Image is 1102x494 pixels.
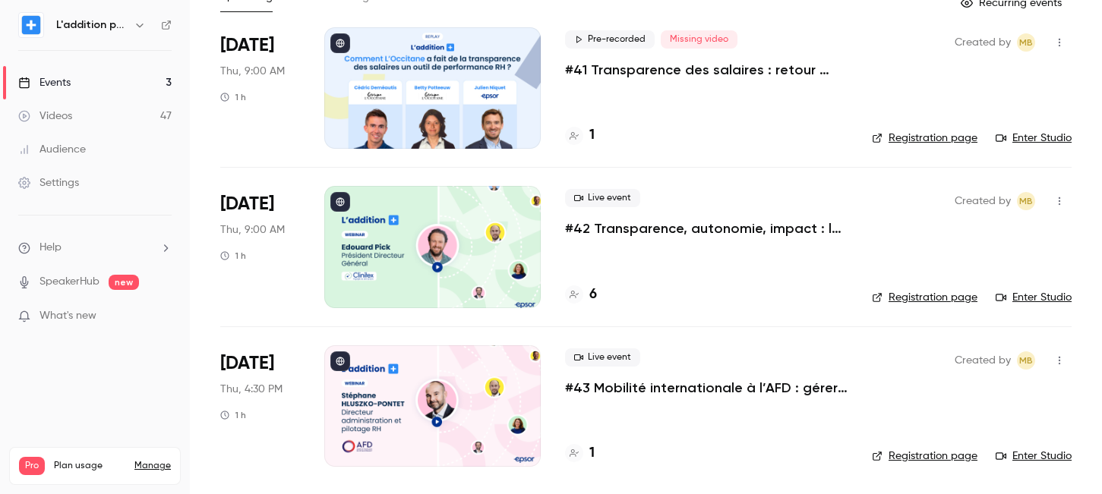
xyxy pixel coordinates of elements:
[220,27,300,149] div: Oct 16 Thu, 9:00 AM (Europe/Paris)
[565,443,595,464] a: 1
[220,345,300,467] div: Dec 4 Thu, 4:30 PM (Europe/Paris)
[18,75,71,90] div: Events
[39,308,96,324] span: What's new
[134,460,171,472] a: Manage
[996,290,1072,305] a: Enter Studio
[565,61,848,79] a: #41 Transparence des salaires : retour d'expérience de L'Occitane
[565,30,655,49] span: Pre-recorded
[220,64,285,79] span: Thu, 9:00 AM
[565,348,640,367] span: Live event
[18,240,172,256] li: help-dropdown-opener
[1017,192,1035,210] span: Mylène BELLANGER
[996,448,1072,464] a: Enter Studio
[220,250,246,262] div: 1 h
[872,290,977,305] a: Registration page
[18,142,86,157] div: Audience
[955,192,1011,210] span: Created by
[18,109,72,124] div: Videos
[18,175,79,190] div: Settings
[153,310,172,323] iframe: Noticeable Trigger
[220,192,274,216] span: [DATE]
[1017,351,1035,370] span: Mylène BELLANGER
[872,131,977,146] a: Registration page
[955,33,1011,52] span: Created by
[109,275,139,290] span: new
[39,274,99,290] a: SpeakerHub
[589,443,595,464] h4: 1
[1019,351,1033,370] span: MB
[56,17,128,33] h6: L'addition par Epsor
[220,222,285,238] span: Thu, 9:00 AM
[54,460,125,472] span: Plan usage
[220,186,300,307] div: Nov 6 Thu, 9:00 AM (Europe/Paris)
[955,351,1011,370] span: Created by
[220,91,246,103] div: 1 h
[565,379,848,397] a: #43 Mobilité internationale à l’AFD : gérer les talents au-delà des frontières
[661,30,737,49] span: Missing video
[565,189,640,207] span: Live event
[19,457,45,475] span: Pro
[565,219,848,238] a: #42 Transparence, autonomie, impact : la recette Clinitex
[220,382,283,397] span: Thu, 4:30 PM
[565,125,595,146] a: 1
[220,33,274,58] span: [DATE]
[220,409,246,421] div: 1 h
[220,351,274,376] span: [DATE]
[996,131,1072,146] a: Enter Studio
[19,13,43,37] img: L'addition par Epsor
[589,125,595,146] h4: 1
[1019,33,1033,52] span: MB
[39,240,62,256] span: Help
[872,448,977,464] a: Registration page
[1019,192,1033,210] span: MB
[1017,33,1035,52] span: Mylène BELLANGER
[565,285,597,305] a: 6
[589,285,597,305] h4: 6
